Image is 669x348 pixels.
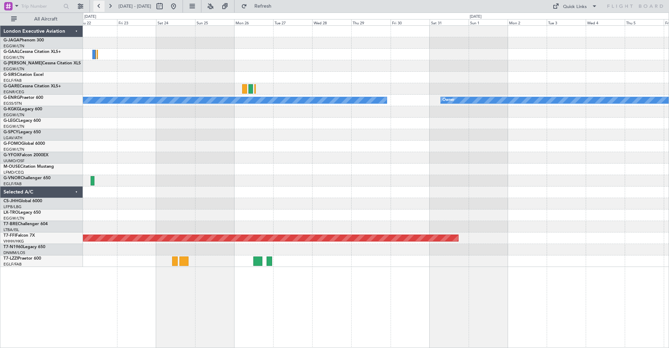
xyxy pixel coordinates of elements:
a: G-VNORChallenger 650 [3,176,51,180]
span: G-FOMO [3,142,21,146]
div: Sat 24 [156,19,195,25]
a: EGGW/LTN [3,43,24,49]
a: EGGW/LTN [3,66,24,72]
a: CS-JHHGlobal 6000 [3,199,42,203]
a: EGNR/CEG [3,89,24,95]
a: T7-FFIFalcon 7X [3,234,35,238]
a: G-GAALCessna Citation XLS+ [3,50,61,54]
a: EGGW/LTN [3,55,24,60]
a: EGLF/FAB [3,262,22,267]
a: LFMD/CEQ [3,170,24,175]
a: G-FOMOGlobal 6000 [3,142,45,146]
span: G-GARE [3,84,20,88]
div: Wed 28 [312,19,351,25]
a: G-GARECessna Citation XLS+ [3,84,61,88]
span: G-VNOR [3,176,21,180]
span: G-SPCY [3,130,18,134]
a: LGAV/ATH [3,135,22,141]
a: EGLF/FAB [3,78,22,83]
a: EGGW/LTN [3,216,24,221]
div: Wed 4 [586,19,625,25]
a: G-[PERSON_NAME]Cessna Citation XLS [3,61,81,65]
div: Mon 2 [508,19,547,25]
span: LX-TRO [3,211,18,215]
a: G-ENRGPraetor 600 [3,96,43,100]
a: LFPB/LBG [3,204,22,209]
div: Thu 5 [625,19,664,25]
a: EGSS/STN [3,101,22,106]
div: Tue 3 [547,19,586,25]
a: G-SIRSCitation Excel [3,73,44,77]
a: T7-BREChallenger 604 [3,222,48,226]
div: Mon 26 [234,19,273,25]
a: EGGW/LTN [3,124,24,129]
span: G-SIRS [3,73,17,77]
a: EGLF/FAB [3,181,22,187]
span: G-[PERSON_NAME] [3,61,42,65]
a: G-JAGAPhenom 300 [3,38,44,42]
span: CS-JHH [3,199,18,203]
span: T7-N1960 [3,245,23,249]
div: Tue 27 [273,19,312,25]
span: All Aircraft [18,17,74,22]
a: EGGW/LTN [3,147,24,152]
div: Fri 30 [391,19,430,25]
div: Quick Links [563,3,587,10]
span: G-KGKG [3,107,20,111]
a: G-KGKGLegacy 600 [3,107,42,111]
a: G-LEGCLegacy 600 [3,119,41,123]
a: VHHH/HKG [3,239,24,244]
span: T7-BRE [3,222,18,226]
div: Thu 22 [78,19,117,25]
span: M-OUSE [3,165,20,169]
span: G-LEGC [3,119,18,123]
button: Refresh [238,1,280,12]
input: Trip Number [21,1,61,11]
div: Sat 31 [430,19,469,25]
a: EGGW/LTN [3,112,24,118]
span: G-GAAL [3,50,20,54]
span: T7-FFI [3,234,16,238]
a: G-YFOXFalcon 2000EX [3,153,48,157]
a: T7-N1960Legacy 650 [3,245,45,249]
a: UUMO/OSF [3,158,24,164]
a: M-OUSECitation Mustang [3,165,54,169]
div: Fri 23 [117,19,156,25]
span: G-JAGA [3,38,20,42]
a: T7-LZZIPraetor 600 [3,256,41,261]
button: Quick Links [549,1,601,12]
a: LX-TROLegacy 650 [3,211,41,215]
div: Sun 1 [469,19,508,25]
div: Owner [443,95,454,105]
a: LTBA/ISL [3,227,19,232]
a: DNMM/LOS [3,250,25,255]
div: Thu 29 [351,19,390,25]
span: T7-LZZI [3,256,18,261]
span: G-YFOX [3,153,20,157]
a: G-SPCYLegacy 650 [3,130,41,134]
span: G-ENRG [3,96,20,100]
div: [DATE] [470,14,482,20]
button: All Aircraft [8,14,76,25]
span: Refresh [248,4,278,9]
div: Sun 25 [195,19,234,25]
div: [DATE] [84,14,96,20]
span: [DATE] - [DATE] [118,3,151,9]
